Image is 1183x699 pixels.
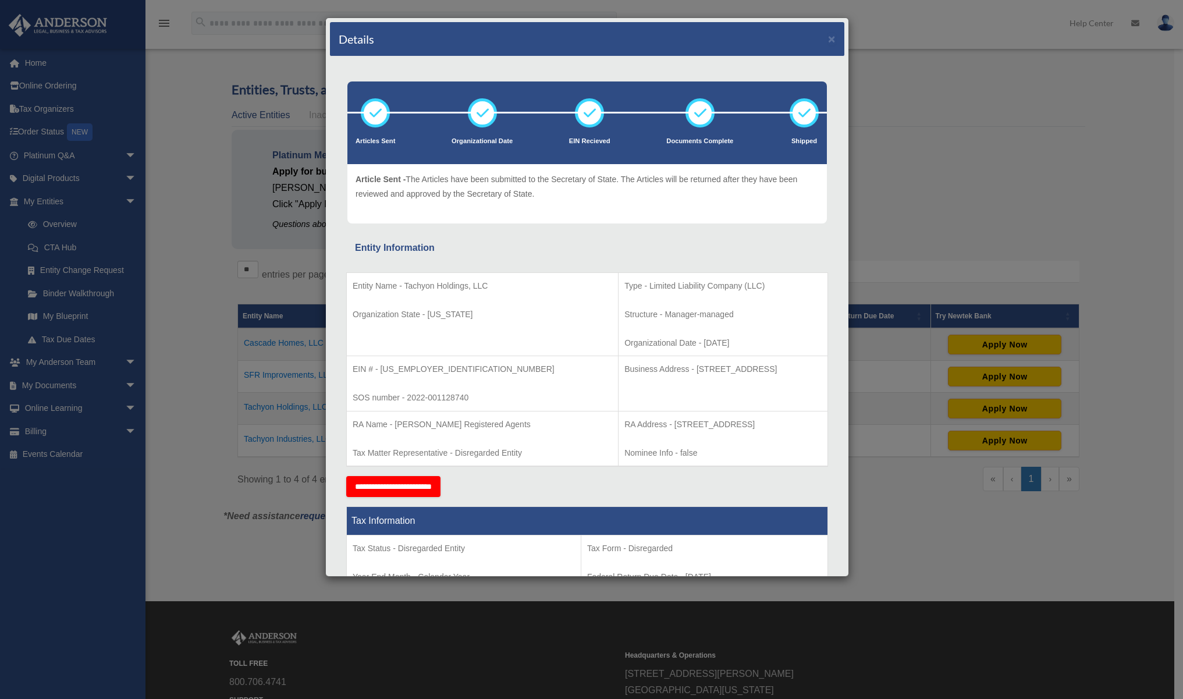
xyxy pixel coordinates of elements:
[624,362,822,377] p: Business Address - [STREET_ADDRESS]
[828,33,836,45] button: ×
[587,541,822,556] p: Tax Form - Disregarded
[353,541,575,556] p: Tax Status - Disregarded Entity
[356,175,406,184] span: Article Sent -
[624,446,822,460] p: Nominee Info - false
[353,417,612,432] p: RA Name - [PERSON_NAME] Registered Agents
[353,446,612,460] p: Tax Matter Representative - Disregarded Entity
[355,240,819,256] div: Entity Information
[569,136,610,147] p: EIN Recieved
[356,172,819,201] p: The Articles have been submitted to the Secretary of State. The Articles will be returned after t...
[587,570,822,584] p: Federal Return Due Date - [DATE]
[624,279,822,293] p: Type - Limited Liability Company (LLC)
[452,136,513,147] p: Organizational Date
[353,570,575,584] p: Year End Month - Calendar Year
[790,136,819,147] p: Shipped
[624,307,822,322] p: Structure - Manager-managed
[347,507,828,535] th: Tax Information
[347,535,581,622] td: Tax Period Type - Calendar Year
[356,136,395,147] p: Articles Sent
[339,31,374,47] h4: Details
[353,362,612,377] p: EIN # - [US_EMPLOYER_IDENTIFICATION_NUMBER]
[353,307,612,322] p: Organization State - [US_STATE]
[353,391,612,405] p: SOS number - 2022-001128740
[353,279,612,293] p: Entity Name - Tachyon Holdings, LLC
[624,417,822,432] p: RA Address - [STREET_ADDRESS]
[624,336,822,350] p: Organizational Date - [DATE]
[666,136,733,147] p: Documents Complete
